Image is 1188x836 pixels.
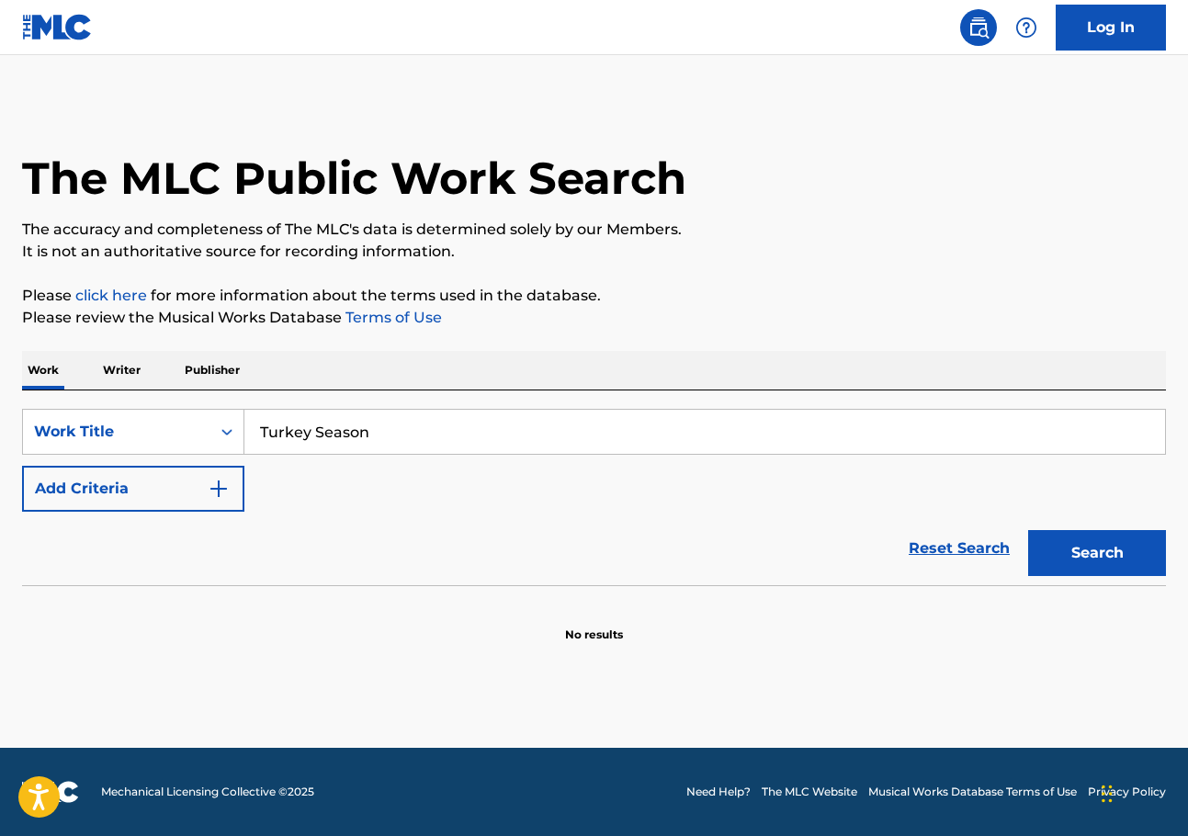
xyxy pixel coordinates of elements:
[1088,784,1166,800] a: Privacy Policy
[22,409,1166,585] form: Search Form
[762,784,857,800] a: The MLC Website
[22,466,244,512] button: Add Criteria
[97,351,146,390] p: Writer
[22,219,1166,241] p: The accuracy and completeness of The MLC's data is determined solely by our Members.
[960,9,997,46] a: Public Search
[22,151,686,206] h1: The MLC Public Work Search
[1056,5,1166,51] a: Log In
[22,351,64,390] p: Work
[34,421,199,443] div: Work Title
[868,784,1077,800] a: Musical Works Database Terms of Use
[22,14,93,40] img: MLC Logo
[22,781,79,803] img: logo
[342,309,442,326] a: Terms of Use
[179,351,245,390] p: Publisher
[565,604,623,643] p: No results
[22,307,1166,329] p: Please review the Musical Works Database
[1015,17,1037,39] img: help
[899,528,1019,569] a: Reset Search
[1028,530,1166,576] button: Search
[75,287,147,304] a: click here
[967,17,990,39] img: search
[1102,766,1113,821] div: Drag
[22,285,1166,307] p: Please for more information about the terms used in the database.
[22,241,1166,263] p: It is not an authoritative source for recording information.
[1096,748,1188,836] iframe: Chat Widget
[686,784,751,800] a: Need Help?
[101,784,314,800] span: Mechanical Licensing Collective © 2025
[208,478,230,500] img: 9d2ae6d4665cec9f34b9.svg
[1008,9,1045,46] div: Help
